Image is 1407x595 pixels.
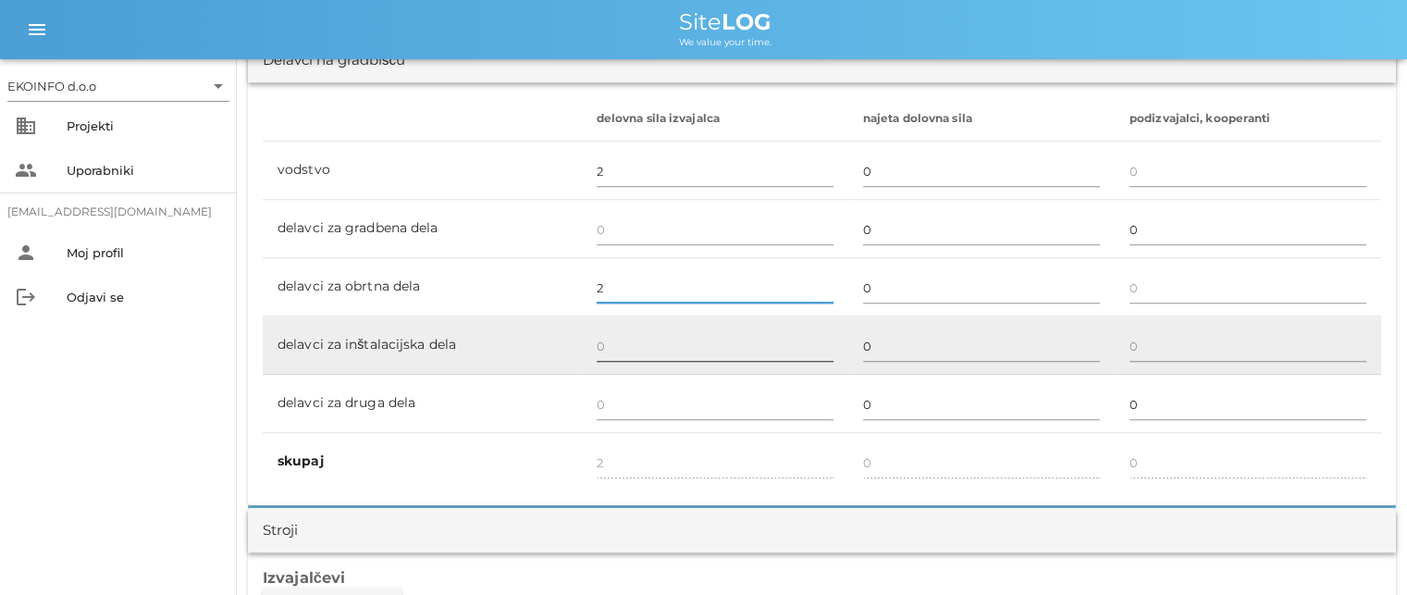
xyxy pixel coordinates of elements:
[263,316,582,375] td: delavci za inštalacijska dela
[722,8,771,35] b: LOG
[15,115,37,137] i: business
[863,215,1100,244] input: 0
[263,375,582,433] td: delavci za druga dela
[1129,390,1366,419] input: 0
[679,8,771,35] span: Site
[597,331,833,361] input: 0
[679,36,771,48] span: We value your time.
[1314,506,1407,595] iframe: Chat Widget
[7,78,96,94] div: EKOINFO d.o.o
[15,286,37,308] i: logout
[863,331,1100,361] input: 0
[278,452,324,469] b: skupaj
[597,156,833,186] input: 0
[848,97,1115,142] th: najeta dolovna sila
[1314,506,1407,595] div: Pripomoček za klepet
[1129,273,1366,303] input: 0
[263,520,298,541] div: Stroji
[67,163,222,178] div: Uporabniki
[15,159,37,181] i: people
[207,75,229,97] i: arrow_drop_down
[863,273,1100,303] input: 0
[1115,97,1381,142] th: podizvajalci, kooperanti
[1129,156,1366,186] input: 0
[263,200,582,258] td: delavci za gradbena dela
[67,245,222,260] div: Moj profil
[263,567,1381,588] h3: Izvajalčevi
[1129,215,1366,244] input: 0
[263,50,405,71] div: Delavci na gradbišču
[67,290,222,304] div: Odjavi se
[263,142,582,200] td: vodstvo
[597,215,833,244] input: 0
[1129,331,1366,361] input: 0
[597,273,833,303] input: 0
[863,156,1100,186] input: 0
[67,118,222,133] div: Projekti
[582,97,848,142] th: delovna sila izvajalca
[597,390,833,419] input: 0
[26,19,48,41] i: menu
[863,390,1100,419] input: 0
[7,71,229,101] div: EKOINFO d.o.o
[15,242,37,264] i: person
[263,258,582,316] td: delavci za obrtna dela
